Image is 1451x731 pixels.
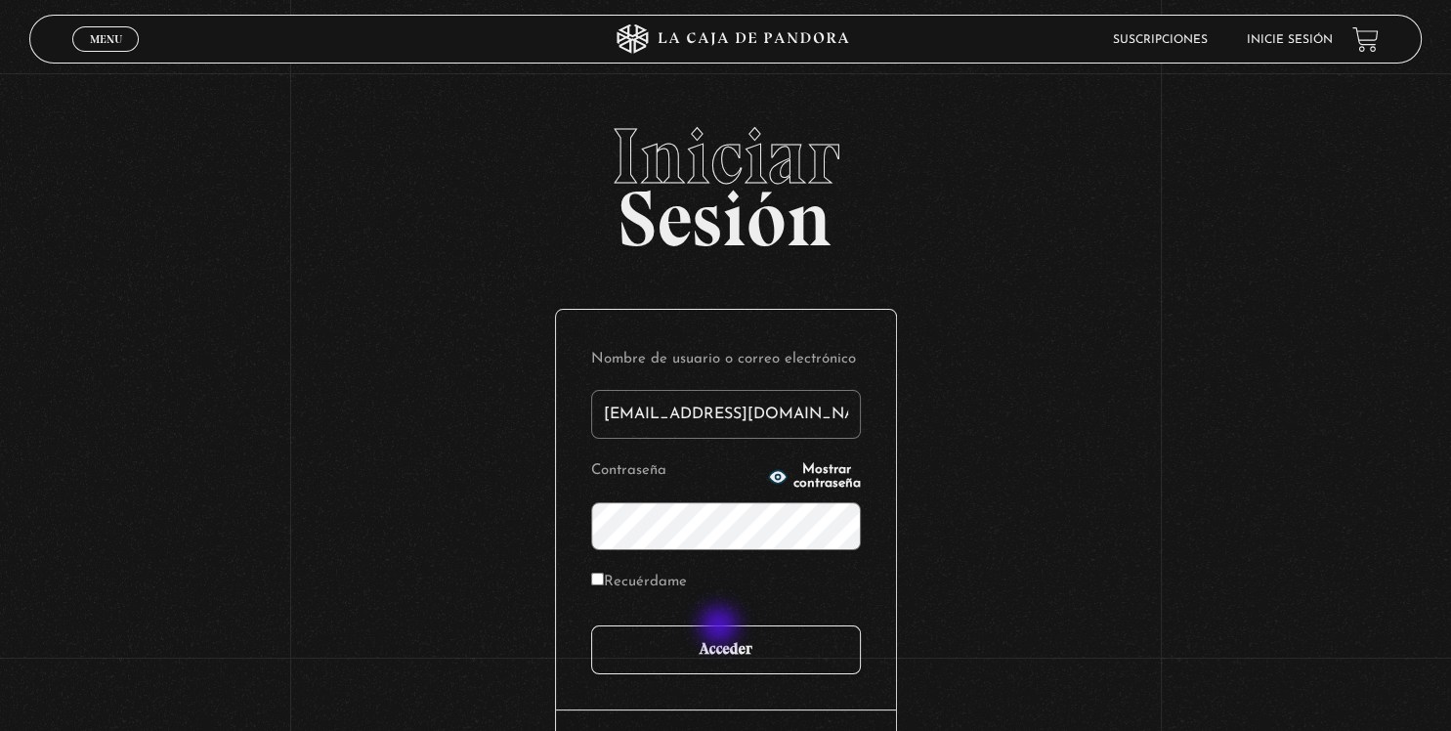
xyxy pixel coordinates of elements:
a: Inicie sesión [1247,34,1333,46]
span: Menu [90,33,122,45]
input: Recuérdame [591,573,604,585]
span: Mostrar contraseña [793,463,861,491]
label: Contraseña [591,456,762,487]
span: Cerrar [83,50,129,64]
input: Acceder [591,625,861,674]
a: Suscripciones [1113,34,1208,46]
label: Nombre de usuario o correo electrónico [591,345,861,375]
a: View your shopping cart [1352,25,1379,52]
span: Iniciar [29,117,1423,195]
button: Mostrar contraseña [768,463,861,491]
label: Recuérdame [591,568,687,598]
h2: Sesión [29,117,1423,242]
